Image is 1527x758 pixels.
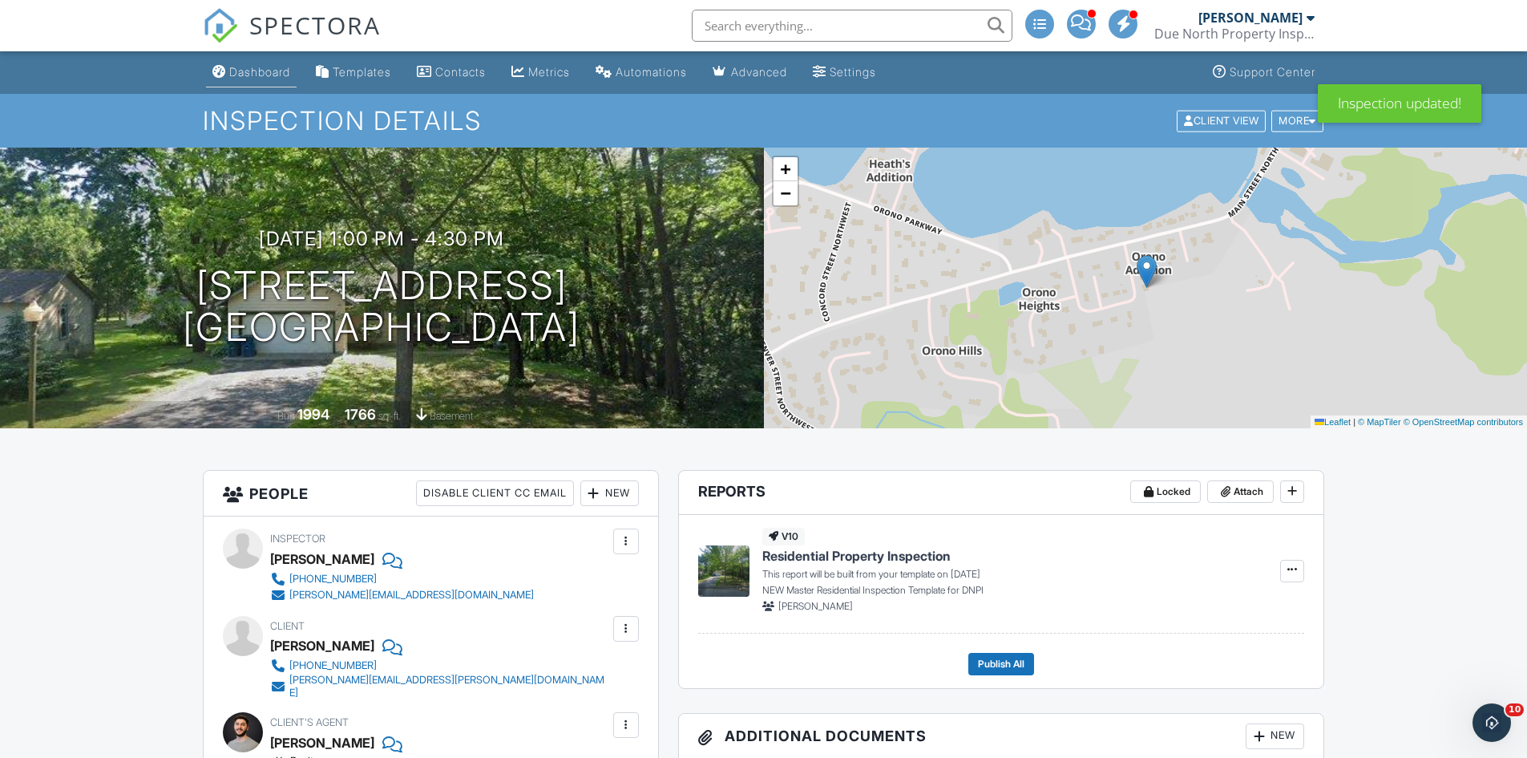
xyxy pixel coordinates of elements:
a: SPECTORA [203,22,381,55]
div: [PHONE_NUMBER] [289,573,377,586]
h3: People [204,471,658,517]
a: [PERSON_NAME] [270,731,374,755]
span: − [780,183,790,203]
div: 1994 [297,406,329,423]
input: Search everything... [692,10,1012,42]
span: Inspector [270,533,325,545]
div: Settings [830,65,876,79]
a: Contacts [410,58,492,87]
div: 1766 [345,406,376,423]
span: sq. ft. [378,410,401,422]
a: Dashboard [206,58,297,87]
a: Zoom out [774,181,798,205]
div: Automations [616,65,687,79]
span: | [1353,417,1355,427]
div: Inspection updated! [1318,84,1481,123]
span: 10 [1505,703,1524,716]
div: [PERSON_NAME] [270,634,374,658]
div: Advanced [731,65,787,79]
a: Client View [1175,114,1270,126]
div: New [1246,724,1304,749]
div: Disable Client CC Email [416,480,574,506]
div: Contacts [435,65,486,79]
a: © OpenStreetMap contributors [1404,417,1523,427]
div: Client View [1177,110,1266,132]
div: Dashboard [229,65,290,79]
a: [PHONE_NUMBER] [270,658,609,674]
h1: Inspection Details [203,107,1325,135]
a: Leaflet [1315,417,1351,427]
img: The Best Home Inspection Software - Spectora [203,8,238,43]
div: Templates [333,65,391,79]
div: More [1271,110,1323,132]
h1: [STREET_ADDRESS] [GEOGRAPHIC_DATA] [183,265,580,350]
div: Support Center [1230,65,1315,79]
a: Settings [806,58,883,87]
a: [PERSON_NAME][EMAIL_ADDRESS][PERSON_NAME][DOMAIN_NAME] [270,674,609,699]
a: Advanced [706,58,794,87]
div: [PERSON_NAME] [270,547,374,571]
a: Metrics [505,58,576,87]
span: SPECTORA [249,8,381,42]
img: Marker [1137,255,1157,288]
div: [PHONE_NUMBER] [289,659,377,672]
h3: [DATE] 1:00 pm - 4:30 pm [259,228,504,249]
div: [PERSON_NAME] [1198,10,1303,26]
iframe: Intercom live chat [1472,703,1511,742]
a: © MapTiler [1358,417,1401,427]
span: + [780,159,790,179]
a: Templates [309,58,398,87]
span: Client's Agent [270,716,349,728]
span: Built [277,410,295,422]
span: basement [430,410,473,422]
div: Metrics [528,65,570,79]
a: [PHONE_NUMBER] [270,571,534,587]
div: New [580,480,639,506]
div: [PERSON_NAME][EMAIL_ADDRESS][DOMAIN_NAME] [289,589,534,602]
a: Support Center [1206,58,1322,87]
span: Client [270,620,305,632]
a: [PERSON_NAME][EMAIL_ADDRESS][DOMAIN_NAME] [270,587,534,603]
a: Zoom in [774,157,798,181]
div: [PERSON_NAME][EMAIL_ADDRESS][PERSON_NAME][DOMAIN_NAME] [289,674,609,699]
a: Automations (Advanced) [589,58,693,87]
div: Due North Property Inspection [1154,26,1315,42]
